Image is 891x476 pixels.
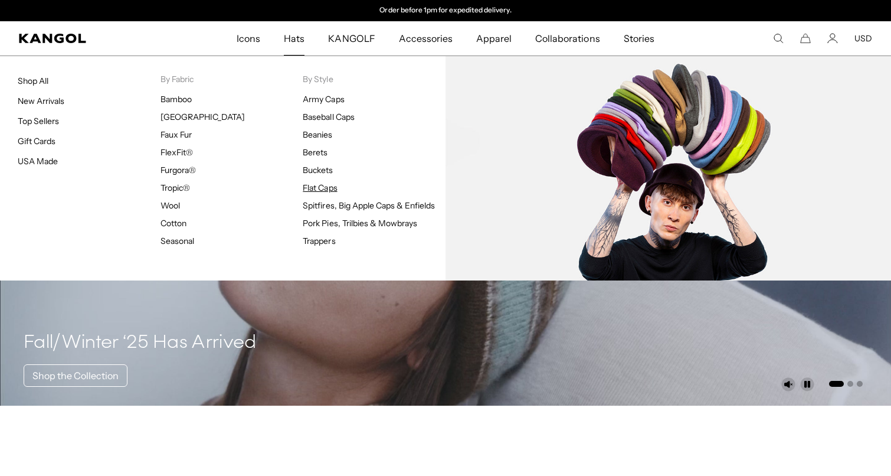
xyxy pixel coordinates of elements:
[160,74,303,84] p: By Fabric
[303,129,332,140] a: Beanies
[324,6,567,15] slideshow-component: Announcement bar
[857,381,863,387] button: Go to slide 3
[18,116,59,126] a: Top Sellers
[24,364,127,387] a: Shop the Collection
[160,165,196,175] a: Furgora®
[328,21,375,56] span: KANGOLF
[303,112,354,122] a: Baseball Caps
[612,21,666,56] a: Stories
[19,34,156,43] a: Kangol
[237,21,260,56] span: Icons
[399,21,453,56] span: Accessories
[624,21,654,56] span: Stories
[160,94,192,105] a: Bamboo
[828,379,863,388] ul: Select a slide to show
[303,182,337,193] a: Flat Caps
[18,156,58,167] a: USA Made
[303,147,327,158] a: Berets
[773,33,784,44] summary: Search here
[303,218,417,229] a: Pork Pies, Trilbies & Mowbrays
[303,200,435,211] a: Spitfires, Big Apple Caps & Enfields
[827,33,838,44] a: Account
[316,21,386,56] a: KANGOLF
[160,236,194,246] a: Seasonal
[160,147,193,158] a: FlexFit®
[854,33,872,44] button: USD
[18,96,64,106] a: New Arrivals
[535,21,600,56] span: Collaborations
[324,6,567,15] div: 2 of 2
[800,33,811,44] button: Cart
[446,56,891,281] img: Flat_Caps.jpg
[464,21,523,56] a: Apparel
[303,74,446,84] p: By Style
[272,21,316,56] a: Hats
[800,377,814,392] button: Pause
[303,165,333,175] a: Buckets
[160,112,245,122] a: [GEOGRAPHIC_DATA]
[829,381,844,387] button: Go to slide 1
[847,381,853,387] button: Go to slide 2
[284,21,304,56] span: Hats
[387,21,464,56] a: Accessories
[303,94,344,105] a: Army Caps
[781,377,795,392] button: Unmute
[18,136,55,146] a: Gift Cards
[324,6,567,15] div: Announcement
[160,200,180,211] a: Wool
[379,6,511,15] p: Order before 1pm for expedited delivery.
[160,218,186,229] a: Cotton
[523,21,611,56] a: Collaborations
[303,236,335,246] a: Trappers
[24,331,257,355] h4: Fall/Winter ‘25 Has Arrived
[225,21,272,56] a: Icons
[160,129,192,140] a: Faux Fur
[18,76,48,86] a: Shop All
[160,182,190,193] a: Tropic®
[476,21,512,56] span: Apparel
